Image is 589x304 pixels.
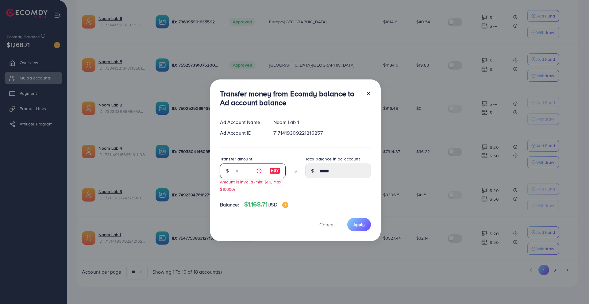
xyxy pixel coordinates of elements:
[215,119,269,126] div: Ad Account Name
[215,129,269,137] div: Ad Account ID
[563,276,584,299] iframe: Chat
[312,218,342,231] button: Cancel
[220,156,252,162] label: Transfer amount
[268,129,375,137] div: 7171419309221216257
[220,201,239,208] span: Balance:
[319,221,335,228] span: Cancel
[268,201,277,208] span: USD
[268,119,375,126] div: Noom Lab 1
[282,202,288,208] img: image
[305,156,360,162] label: Total balance in ad account
[269,167,280,175] img: image
[347,218,371,231] button: Apply
[220,89,361,107] h3: Transfer money from Ecomdy balance to Ad account balance
[353,221,365,228] span: Apply
[244,201,288,208] h4: $1,168.71
[220,179,283,192] small: Amount is invalid (min: $10, max: $10000)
